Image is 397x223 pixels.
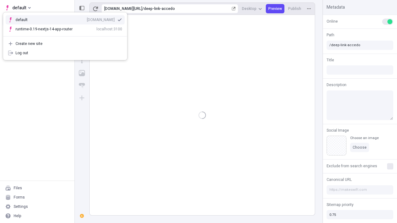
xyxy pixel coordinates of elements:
input: https://makeswift.com [327,185,393,195]
button: Desktop [239,4,265,13]
span: default [12,4,26,11]
span: Choose [353,145,367,150]
div: default [16,17,37,22]
div: [DOMAIN_NAME] [87,17,115,22]
button: Choose [350,143,369,152]
button: Image [76,68,87,79]
div: [URL][DOMAIN_NAME] [104,6,142,11]
button: Button [76,80,87,91]
span: Online [327,19,338,24]
div: runtime-0.19-nextjs-14-app-router [16,27,73,32]
div: Forms [14,195,25,200]
button: Publish [286,4,304,13]
div: Files [14,186,22,190]
span: A [81,214,83,218]
button: Preview [266,4,284,13]
button: Text [76,55,87,66]
span: Desktop [242,6,256,11]
span: Publish [288,6,301,11]
span: Exclude from search engines [327,163,377,169]
button: Select site [2,3,33,12]
span: Preview [268,6,282,11]
span: Canonical URL [327,177,352,182]
div: Suggestions [3,13,127,36]
div: Settings [14,204,28,209]
div: Help [14,213,21,218]
span: Sitemap priority [327,202,354,208]
span: Description [327,82,346,88]
div: Choose an image [350,136,379,140]
span: Path [327,32,334,38]
div: / [142,6,144,11]
span: Social Image [327,128,349,133]
span: Title [327,57,334,63]
div: deep-link-accedo [144,6,230,11]
div: localhost:3100 [96,27,122,32]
